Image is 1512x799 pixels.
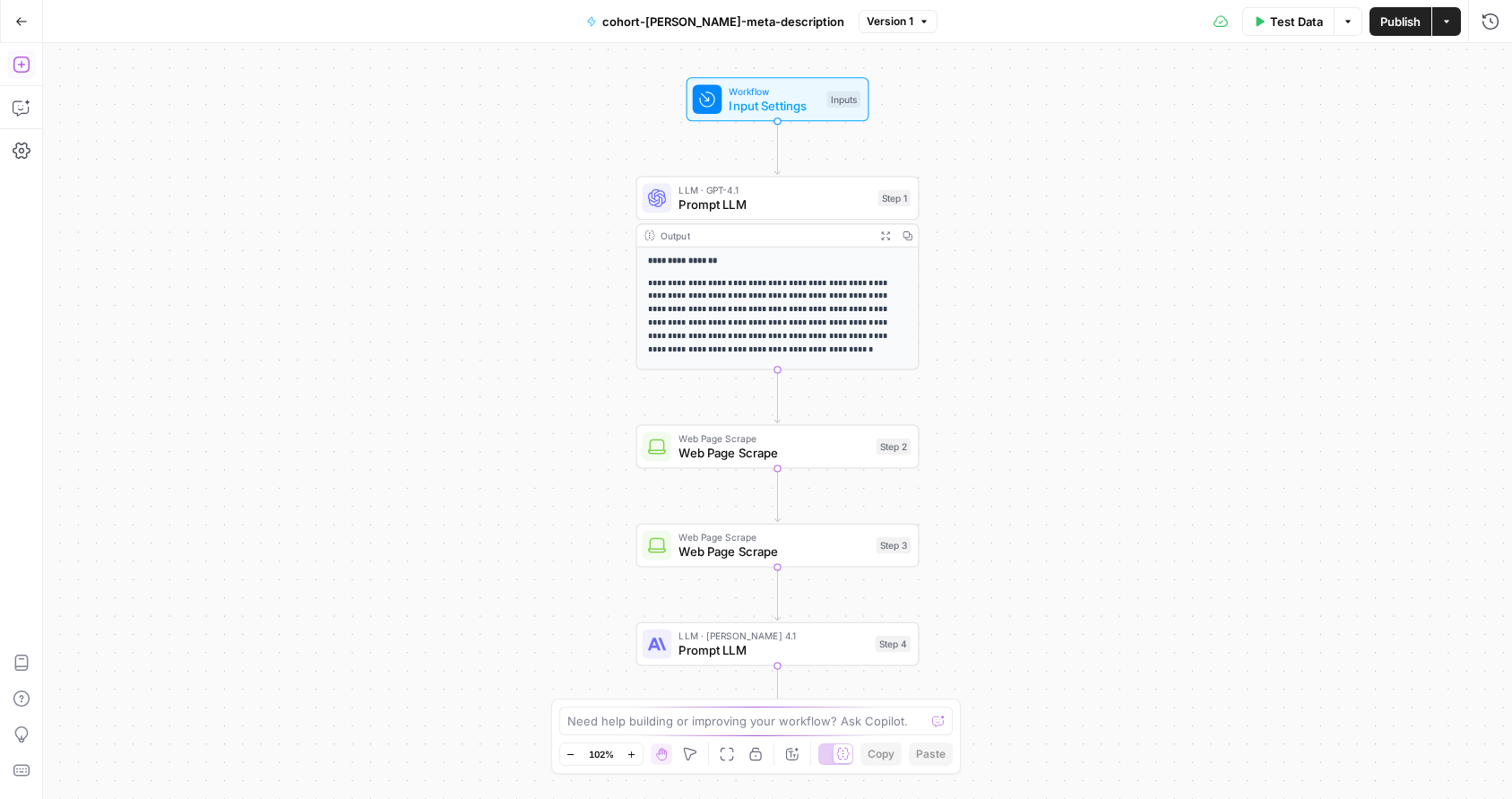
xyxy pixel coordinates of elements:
[678,629,868,643] span: LLM · [PERSON_NAME] 4.1
[1369,7,1431,36] button: Publish
[589,747,614,761] span: 102%
[774,369,780,422] g: Edge from step_1 to step_2
[636,77,920,121] div: WorkflowInput SettingsInputs
[827,91,861,108] div: Inputs
[661,228,868,242] div: Output
[774,568,780,621] g: Edge from step_3 to step_4
[859,10,937,33] button: Version 1
[868,746,894,762] span: Copy
[1380,13,1421,30] span: Publish
[678,530,868,544] span: Web Page Scrape
[878,190,912,206] div: Step 1
[602,13,844,30] span: cohort-[PERSON_NAME]-meta-description
[636,524,920,568] div: Web Page ScrapeWeb Page ScrapeStep 3
[678,641,868,659] span: Prompt LLM
[867,13,913,30] span: Version 1
[729,83,819,98] span: Workflow
[678,444,868,462] span: Web Page Scrape
[575,7,855,36] button: cohort-[PERSON_NAME]-meta-description
[678,543,868,560] span: Web Page Scrape
[876,636,912,652] div: Step 4
[877,537,912,553] div: Step 3
[774,121,780,174] g: Edge from start to step_1
[774,666,780,719] g: Edge from step_4 to end
[729,97,819,115] span: Input Settings
[1270,13,1323,30] span: Test Data
[909,743,953,766] button: Paste
[916,746,946,762] span: Paste
[636,425,920,469] div: Web Page ScrapeWeb Page ScrapeStep 2
[1242,7,1334,36] button: Test Data
[636,622,920,666] div: LLM · [PERSON_NAME] 4.1Prompt LLMStep 4
[877,439,912,455] div: Step 2
[678,195,870,213] span: Prompt LLM
[774,468,780,521] g: Edge from step_2 to step_3
[860,743,902,766] button: Copy
[678,183,870,197] span: LLM · GPT-4.1
[678,431,868,446] span: Web Page Scrape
